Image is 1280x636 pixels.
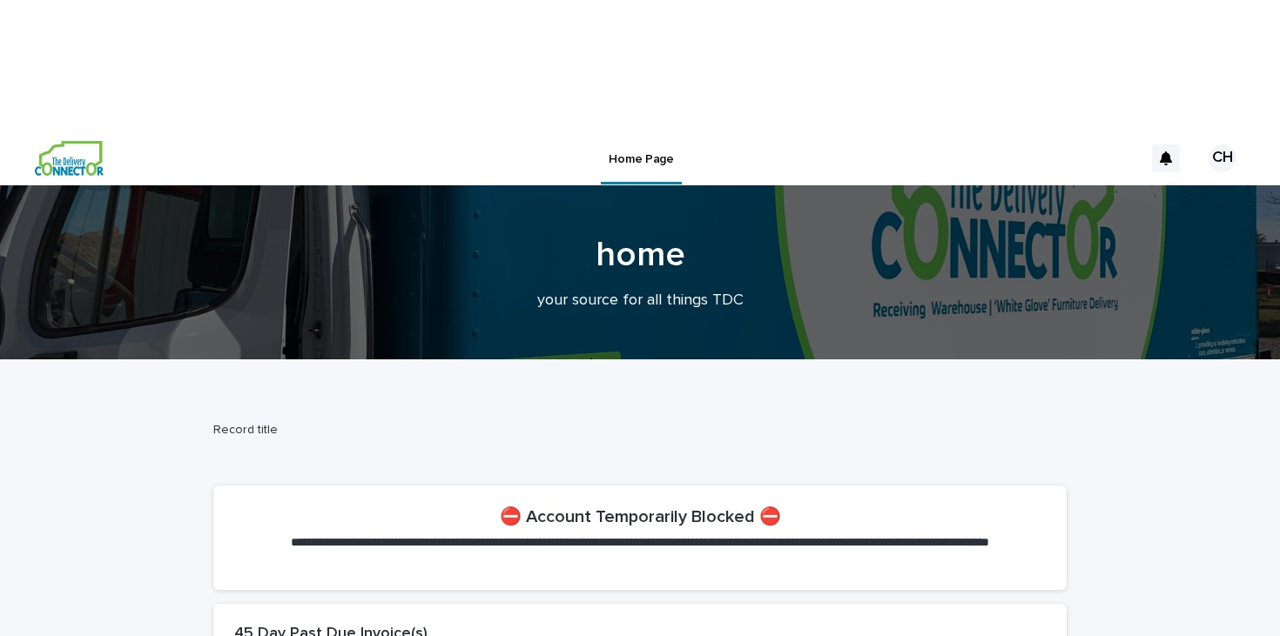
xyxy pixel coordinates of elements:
[500,506,781,527] h2: ⛔️ Account Temporarily Blocked ⛔️
[601,131,681,182] a: Home Page
[609,131,673,167] p: Home Page
[1209,144,1236,172] div: CH
[213,234,1067,276] h1: home
[35,141,104,176] img: aCWQmA6OSGG0Kwt8cj3c
[292,291,988,311] p: your source for all things TDC
[213,423,1060,438] h2: Record title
